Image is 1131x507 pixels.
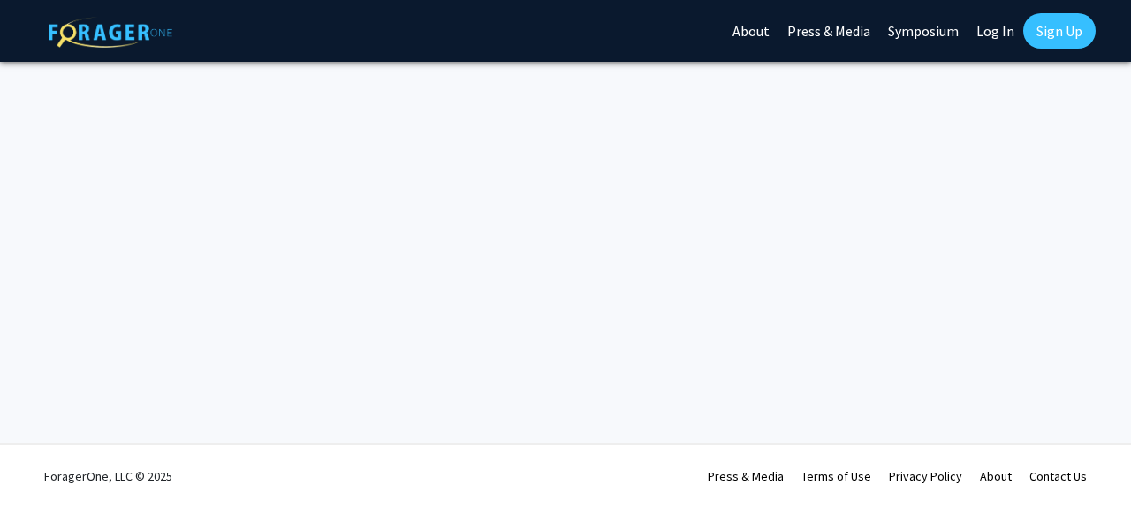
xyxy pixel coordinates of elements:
a: Sign Up [1023,13,1096,49]
a: Privacy Policy [889,468,962,484]
img: ForagerOne Logo [49,17,172,48]
a: Terms of Use [801,468,871,484]
a: About [980,468,1012,484]
a: Contact Us [1029,468,1087,484]
div: ForagerOne, LLC © 2025 [44,445,172,507]
a: Press & Media [708,468,784,484]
